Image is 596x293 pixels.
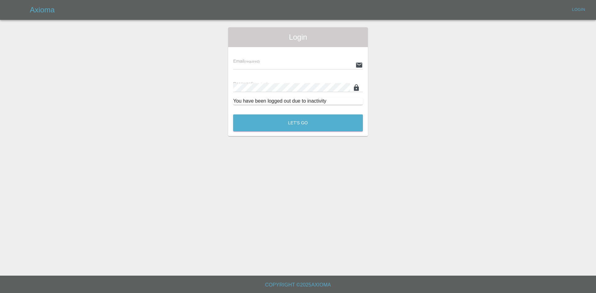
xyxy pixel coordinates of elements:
span: Email [233,59,260,64]
h6: Copyright © 2025 Axioma [5,281,591,289]
a: Login [569,5,589,15]
button: Let's Go [233,114,363,131]
small: (required) [253,82,268,86]
div: You have been logged out due to inactivity [233,97,363,105]
span: Password [233,81,268,86]
h5: Axioma [30,5,55,15]
span: Login [233,32,363,42]
small: (required) [244,60,260,63]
